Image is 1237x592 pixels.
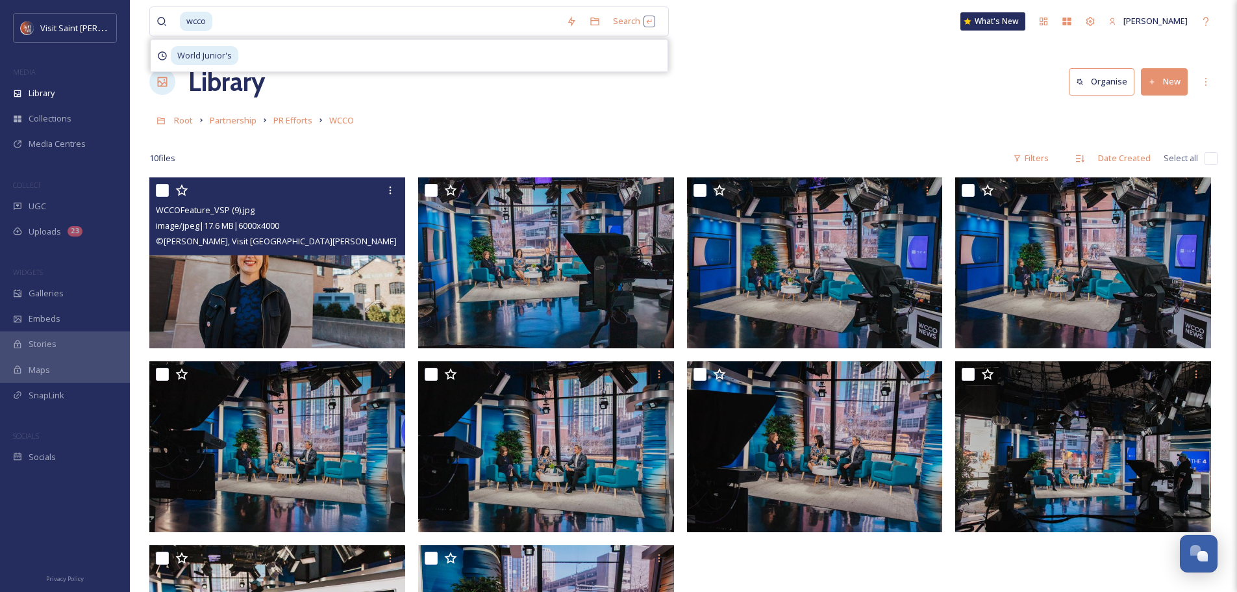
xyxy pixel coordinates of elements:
span: COLLECT [13,180,41,190]
a: Partnership [210,112,256,128]
span: UGC [29,200,46,212]
a: Organise [1069,68,1141,95]
span: Stories [29,338,56,350]
span: Select all [1164,152,1198,164]
a: WCCO [329,112,354,128]
span: SnapLink [29,389,64,402]
a: Privacy Policy [46,570,84,586]
span: MEDIA [13,67,36,77]
span: Partnership [210,114,256,126]
img: WCCOFeature_VSP (8).jpg [418,177,674,348]
img: WCCOFeature_VSP (5).jpg [149,361,405,532]
span: World Junior's [171,46,238,65]
div: Date Created [1092,146,1157,171]
img: WCCOFeature_VSP (9).jpg [149,177,405,348]
a: PR Efforts [273,112,312,128]
a: Root [174,112,193,128]
span: WCCO [329,114,354,126]
span: Collections [29,112,71,125]
img: WCCOFeature_VSP (3).jpg [687,361,943,532]
img: WCCOFeature_VSP (6).jpg [955,177,1211,348]
a: Library [188,62,265,101]
div: Search [606,8,662,34]
span: Uploads [29,225,61,238]
span: Library [29,87,55,99]
img: WCCOFeature_VSP (4).jpg [418,361,674,532]
span: PR Efforts [273,114,312,126]
span: SOCIALS [13,431,39,441]
span: Embeds [29,313,60,325]
span: WCCOFeature_VSP (9).jpg [156,204,255,216]
img: Visit%20Saint%20Paul%20Updated%20Profile%20Image.jpg [21,21,34,34]
span: WIDGETS [13,267,43,277]
button: Organise [1069,68,1134,95]
span: Socials [29,451,56,463]
span: Maps [29,364,50,376]
button: New [1141,68,1188,95]
span: [PERSON_NAME] [1123,15,1188,27]
a: [PERSON_NAME] [1102,8,1194,34]
span: Galleries [29,287,64,300]
span: 10 file s [149,152,175,164]
span: Visit Saint [PERSON_NAME] [40,21,144,34]
div: Filters [1006,146,1055,171]
span: Root [174,114,193,126]
span: image/jpeg | 17.6 MB | 6000 x 4000 [156,220,279,231]
a: What's New [960,12,1025,31]
span: Privacy Policy [46,574,84,583]
img: WCCOFeature_VSP (2).jpg [955,361,1211,532]
img: WCCOFeature_VSP (7).jpg [687,177,943,348]
span: Media Centres [29,138,86,150]
button: Open Chat [1180,535,1218,573]
div: 23 [68,226,82,237]
span: © [PERSON_NAME], Visit [GEOGRAPHIC_DATA][PERSON_NAME] [156,235,397,247]
span: wcco [180,12,212,31]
